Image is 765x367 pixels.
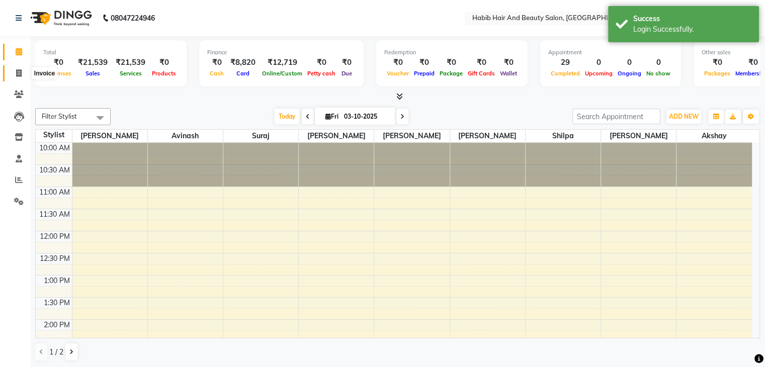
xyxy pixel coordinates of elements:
[384,70,411,77] span: Voucher
[633,24,751,35] div: Login Successfully.
[207,57,226,68] div: ₹0
[582,57,615,68] div: 0
[42,298,72,308] div: 1:30 PM
[615,70,644,77] span: Ongoing
[111,4,155,32] b: 08047224946
[548,57,582,68] div: 29
[42,320,72,330] div: 2:00 PM
[260,57,305,68] div: ₹12,719
[72,130,147,142] span: [PERSON_NAME]
[465,57,497,68] div: ₹0
[384,48,520,57] div: Redemption
[702,70,733,77] span: Packages
[374,130,449,142] span: [PERSON_NAME]
[305,70,338,77] span: Petty cash
[38,253,72,264] div: 12:30 PM
[36,130,72,140] div: Stylist
[32,67,57,79] div: Invoice
[43,57,74,68] div: ₹0
[572,109,660,124] input: Search Appointment
[43,48,179,57] div: Total
[37,143,72,153] div: 10:00 AM
[226,57,260,68] div: ₹8,820
[305,57,338,68] div: ₹0
[411,70,437,77] span: Prepaid
[149,57,179,68] div: ₹0
[450,130,525,142] span: [PERSON_NAME]
[633,14,751,24] div: Success
[341,109,391,124] input: 2025-10-03
[548,70,582,77] span: Completed
[207,70,226,77] span: Cash
[207,48,356,57] div: Finance
[548,48,673,57] div: Appointment
[669,113,699,120] span: ADD NEW
[323,113,341,120] span: Fri
[339,70,355,77] span: Due
[37,165,72,175] div: 10:30 AM
[83,70,103,77] span: Sales
[117,70,144,77] span: Services
[644,57,673,68] div: 0
[644,70,673,77] span: No show
[666,110,701,124] button: ADD NEW
[465,70,497,77] span: Gift Cards
[260,70,305,77] span: Online/Custom
[42,112,77,120] span: Filter Stylist
[37,187,72,198] div: 11:00 AM
[526,130,601,142] span: shilpa
[497,57,520,68] div: ₹0
[384,57,411,68] div: ₹0
[149,70,179,77] span: Products
[437,57,465,68] div: ₹0
[437,70,465,77] span: Package
[702,57,733,68] div: ₹0
[676,130,752,142] span: akshay
[49,347,63,357] span: 1 / 2
[601,130,676,142] span: [PERSON_NAME]
[234,70,252,77] span: Card
[299,130,374,142] span: [PERSON_NAME]
[582,70,615,77] span: Upcoming
[497,70,520,77] span: Wallet
[223,130,298,142] span: Suraj
[42,276,72,286] div: 1:00 PM
[275,109,300,124] span: Today
[38,231,72,242] div: 12:00 PM
[411,57,437,68] div: ₹0
[338,57,356,68] div: ₹0
[26,4,95,32] img: logo
[112,57,149,68] div: ₹21,539
[74,57,112,68] div: ₹21,539
[148,130,223,142] span: Avinash
[615,57,644,68] div: 0
[37,209,72,220] div: 11:30 AM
